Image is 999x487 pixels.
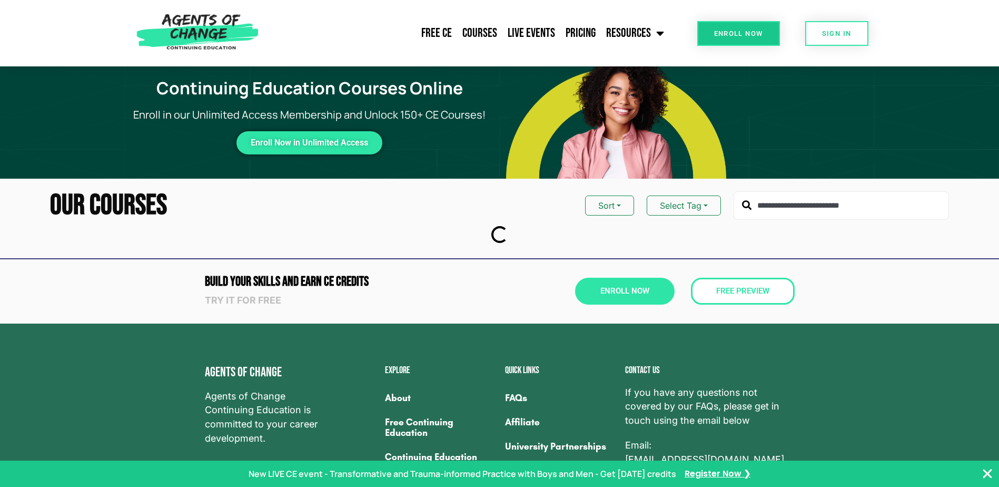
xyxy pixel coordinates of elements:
h2: Explore [385,366,494,375]
button: Close Banner [981,467,994,480]
span: Enroll Now [600,287,649,295]
a: Agency Partnerships [505,459,615,483]
a: Free CE [416,20,457,46]
a: University Partnerships [505,434,615,459]
a: [EMAIL_ADDRESS][DOMAIN_NAME] [625,453,784,467]
h2: Contact us [625,366,795,375]
a: FAQs [505,386,615,410]
a: Resources [601,20,669,46]
a: Enroll Now [575,278,675,305]
span: SIGN IN [822,30,852,37]
a: SIGN IN [805,21,868,46]
p: New LIVE CE event - Transformative and Trauma-informed Practice with Boys and Men - Get [DATE] cr... [249,467,676,480]
p: Enroll in our Unlimited Access Membership and Unlock 150+ CE Courses! [120,107,499,123]
a: Live Events [502,20,560,46]
a: Enroll Now in Unlimited Access [236,131,382,154]
a: About [385,386,494,410]
h1: Continuing Education Courses Online [126,78,493,98]
span: Agents of Change Continuing Education is committed to your career development. [205,389,332,446]
a: Continuing Education Courses [385,445,494,480]
a: Free Preview [691,278,795,305]
span: Free Preview [716,287,769,295]
a: Free Continuing Education [385,410,494,445]
span: Enroll Now [714,30,763,37]
a: Pricing [560,20,601,46]
h2: Our Courses [50,191,167,220]
span: Enroll Now in Unlimited Access [251,140,368,146]
a: Enroll Now [697,21,780,46]
h4: Agents of Change [205,366,332,379]
h2: Build Your Skills and Earn CE CREDITS [205,275,494,288]
a: Courses [457,20,502,46]
a: Register Now ❯ [685,467,750,481]
span: If you have any questions not covered by our FAQs, please get in touch using the email below [625,386,795,428]
p: Email: [625,439,795,466]
nav: Menu [264,20,669,46]
a: Affiliate [505,410,615,434]
button: Select Tag [647,196,721,216]
strong: Try it for free [205,295,281,306]
h2: Quick Links [505,366,615,375]
button: Sort [585,196,634,216]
